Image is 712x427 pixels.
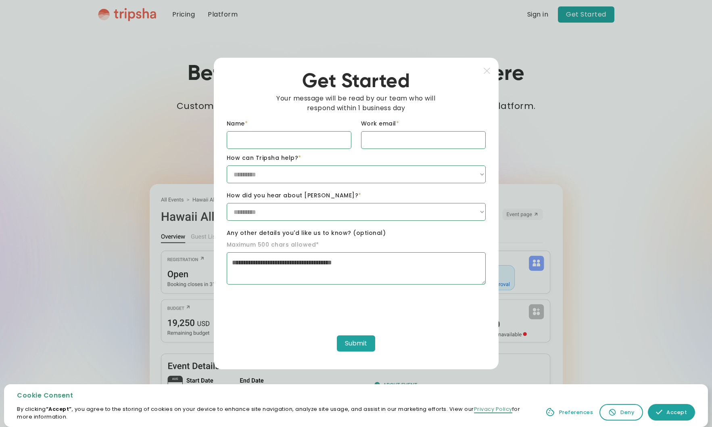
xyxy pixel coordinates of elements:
div: Submit [345,339,367,348]
p: Your message will be read by our team who will respond within 1 business day [265,94,447,113]
strong: “Accept” [46,406,72,412]
label: How did you hear about [PERSON_NAME]? [227,191,486,200]
div: Deny [620,408,634,416]
button: Submit [337,335,375,352]
label: How can Tripsha help? [227,154,486,162]
img: allow icon [656,409,662,415]
a: Accept [648,404,695,421]
iframe: reCAPTCHA [227,289,349,321]
label: Any other details you'd like us to know? (optional) [227,229,486,237]
h2: Get Started [227,71,486,94]
form: Get Started Form [227,119,486,356]
a: Deny [599,404,643,421]
div: Cookie Consent [17,391,531,400]
a: Preferences [544,404,595,421]
a: Privacy Policy [474,406,512,413]
label: Work email [361,119,486,128]
label: Maximum 500 chars allowed* [227,241,319,249]
p: By clicking , you agree to the storing of cookies on your device to enhance site navigation, anal... [17,405,531,421]
div: Accept [666,408,687,416]
div: Preferences [559,408,593,416]
label: Name [227,119,351,128]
